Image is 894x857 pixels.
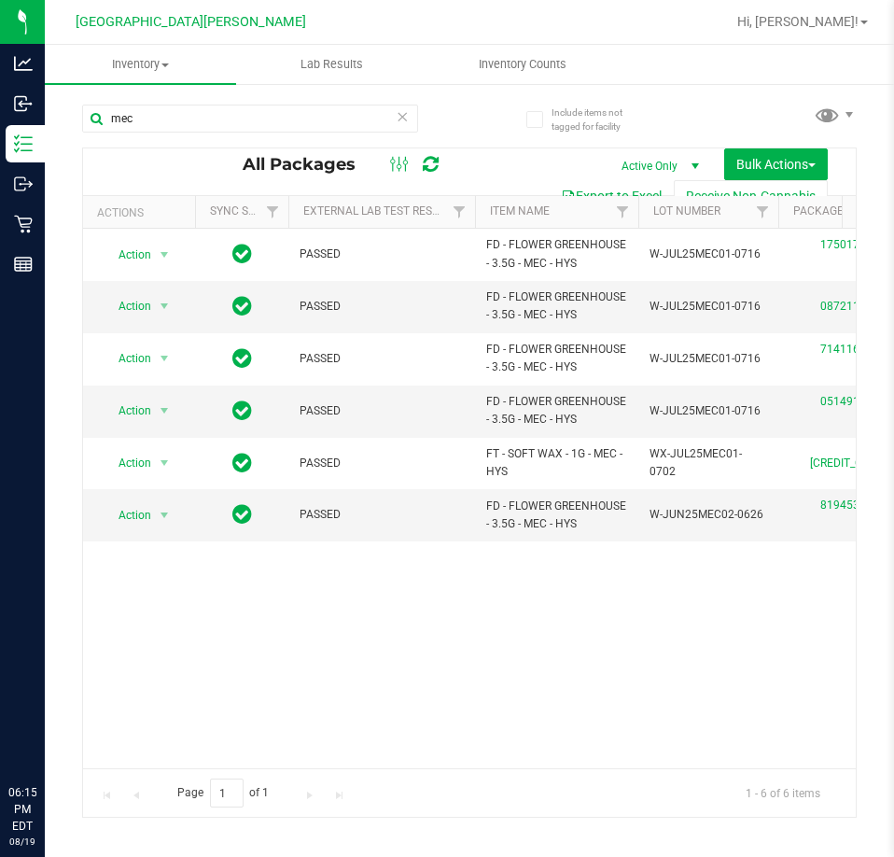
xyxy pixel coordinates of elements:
[486,341,627,376] span: FD - FLOWER GREENHOUSE - 3.5G - MEC - HYS
[486,445,627,481] span: FT - SOFT WAX - 1G - MEC - HYS
[14,54,33,73] inline-svg: Analytics
[8,784,36,835] p: 06:15 PM EDT
[153,293,176,319] span: select
[549,180,674,212] button: Export to Excel
[102,450,152,476] span: Action
[731,779,835,807] span: 1 - 6 of 6 items
[486,236,627,272] span: FD - FLOWER GREENHOUSE - 3.5G - MEC - HYS
[45,56,236,73] span: Inventory
[210,204,282,218] a: Sync Status
[153,502,176,528] span: select
[747,196,778,228] a: Filter
[102,293,152,319] span: Action
[650,506,767,524] span: W-JUN25MEC02-0626
[82,105,418,133] input: Search Package ID, Item Name, SKU, Lot or Part Number...
[490,204,550,218] a: Item Name
[232,450,252,476] span: In Sync
[650,350,767,368] span: W-JUL25MEC01-0716
[300,246,464,263] span: PASSED
[102,242,152,268] span: Action
[102,345,152,372] span: Action
[653,204,720,218] a: Lot Number
[161,779,285,808] span: Page of 1
[486,498,627,533] span: FD - FLOWER GREENHOUSE - 3.5G - MEC - HYS
[300,298,464,316] span: PASSED
[258,196,288,228] a: Filter
[102,398,152,424] span: Action
[153,398,176,424] span: select
[14,255,33,274] inline-svg: Reports
[210,779,244,808] input: 1
[724,148,828,180] button: Bulk Actions
[736,157,816,172] span: Bulk Actions
[275,56,388,73] span: Lab Results
[650,246,767,263] span: W-JUL25MEC01-0716
[243,154,374,175] span: All Packages
[552,105,645,133] span: Include items not tagged for facility
[650,445,767,481] span: WX-JUL25MEC01-0702
[650,402,767,420] span: W-JUL25MEC01-0716
[102,502,152,528] span: Action
[14,175,33,193] inline-svg: Outbound
[232,398,252,424] span: In Sync
[153,450,176,476] span: select
[19,708,75,764] iframe: Resource center
[427,45,619,84] a: Inventory Counts
[303,204,450,218] a: External Lab Test Result
[8,835,36,849] p: 08/19
[650,298,767,316] span: W-JUL25MEC01-0716
[454,56,592,73] span: Inventory Counts
[14,215,33,233] inline-svg: Retail
[737,14,859,29] span: Hi, [PERSON_NAME]!
[153,242,176,268] span: select
[232,293,252,319] span: In Sync
[300,402,464,420] span: PASSED
[608,196,638,228] a: Filter
[153,345,176,372] span: select
[76,14,306,30] span: [GEOGRAPHIC_DATA][PERSON_NAME]
[793,204,857,218] a: Package ID
[396,105,409,129] span: Clear
[14,134,33,153] inline-svg: Inventory
[236,45,427,84] a: Lab Results
[97,206,188,219] div: Actions
[300,350,464,368] span: PASSED
[444,196,475,228] a: Filter
[300,506,464,524] span: PASSED
[232,501,252,527] span: In Sync
[232,241,252,267] span: In Sync
[486,393,627,428] span: FD - FLOWER GREENHOUSE - 3.5G - MEC - HYS
[486,288,627,324] span: FD - FLOWER GREENHOUSE - 3.5G - MEC - HYS
[232,345,252,372] span: In Sync
[674,180,828,212] button: Receive Non-Cannabis
[14,94,33,113] inline-svg: Inbound
[45,45,236,84] a: Inventory
[300,455,464,472] span: PASSED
